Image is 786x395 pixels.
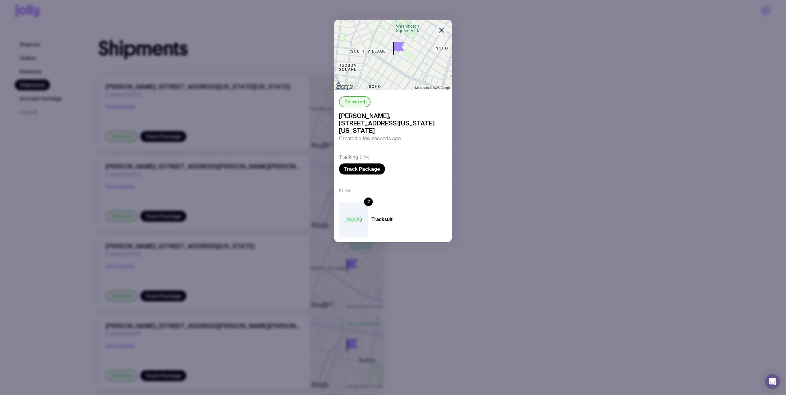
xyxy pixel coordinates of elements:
[339,187,351,194] h3: Items
[339,154,369,160] h3: Tracking Link
[339,112,447,134] span: [PERSON_NAME], [STREET_ADDRESS][US_STATE][US_STATE]
[339,96,371,107] div: Delivered
[339,136,401,142] span: Created a few seconds ago
[364,197,373,206] div: 2
[334,20,452,90] img: staticmap
[765,374,780,389] div: Open Intercom Messenger
[339,163,385,174] a: Track Package
[372,217,393,223] h4: Tracksuit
